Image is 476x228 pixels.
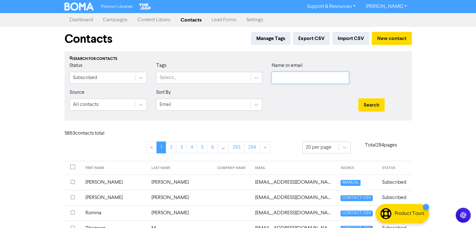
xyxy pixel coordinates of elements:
[241,14,268,26] a: Settings
[340,195,372,201] span: CONTACT-CSV
[64,131,115,136] h6: 5863 contact s total
[148,205,213,221] td: [PERSON_NAME]
[351,141,412,149] p: Total 294 pages
[160,101,171,108] div: Email
[207,141,218,153] a: Page 6
[251,190,337,205] td: 2016leely@gmail.com
[293,32,330,45] button: Export CSV
[197,141,207,153] a: Page 5
[138,2,152,11] img: The Gap
[361,2,412,12] a: [PERSON_NAME]
[82,175,147,190] td: [PERSON_NAME]
[244,141,260,153] a: Page 294
[69,56,407,62] div: Search for contacts
[64,32,112,46] h1: Contacts
[156,141,166,153] a: Page 1 is your current page
[378,175,412,190] td: Subscribed
[148,161,213,175] th: LAST NAME
[156,89,171,96] label: Sort By
[73,101,99,108] div: All contacts
[176,141,187,153] a: Page 3
[207,14,241,26] a: Lead Forms
[69,89,84,96] label: Source
[160,74,176,82] div: Select...
[69,62,82,69] label: Status
[228,141,244,153] a: Page 293
[251,205,337,221] td: 2gotransport7@gmail.com
[213,161,251,175] th: COMPANY NAME
[73,74,97,82] div: Subscribed
[98,14,132,26] a: Campaigns
[372,32,412,45] button: New contact
[445,198,476,228] iframe: Chat Widget
[332,32,369,45] button: Import CSV
[156,62,166,69] label: Tags
[337,161,378,175] th: SOURCE
[82,161,147,175] th: FIRST NAME
[340,211,372,216] span: CONTACT-CSV
[251,161,337,175] th: EMAIL
[176,14,207,26] a: Contacts
[306,144,331,151] div: 20 per page
[101,5,133,9] span: Premium Libraries:
[378,161,412,175] th: STATUS
[378,205,412,221] td: Subscribed
[148,190,213,205] td: [PERSON_NAME]
[187,141,197,153] a: Page 4
[64,14,98,26] a: Dashboard
[64,2,94,11] img: BOMA Logo
[82,190,147,205] td: [PERSON_NAME]
[82,205,147,221] td: Romina
[166,141,177,153] a: Page 2
[340,180,360,186] span: MANUAL
[272,62,303,69] label: Name or email
[148,175,213,190] td: [PERSON_NAME]
[251,32,290,45] button: Manage Tags
[378,190,412,205] td: Subscribed
[251,175,337,190] td: 1patricksmyth@gmail.com
[302,2,361,12] a: Support & Resources
[132,14,176,26] a: Content Library
[358,98,385,112] button: Search
[260,141,270,153] a: »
